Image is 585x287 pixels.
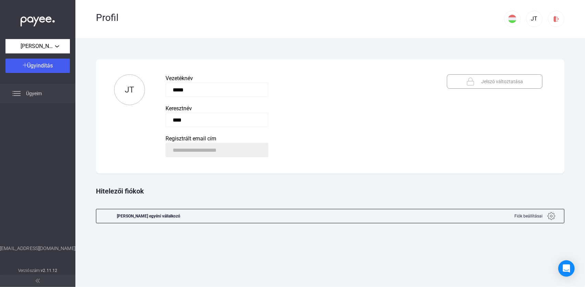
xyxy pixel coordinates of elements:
[481,77,523,86] span: Jelszó változtatása
[447,74,543,89] button: lock-blueJelszó változtatása
[36,279,40,283] img: arrow-double-left-grey.svg
[26,89,42,98] span: Ügyeim
[506,209,564,223] button: Fiók beállításai
[41,268,57,273] strong: v2.11.12
[12,89,21,98] img: list.svg
[27,62,53,69] span: Ügyindítás
[125,85,134,95] span: JT
[117,209,180,223] div: [PERSON_NAME] egyéni vállalkozó
[548,11,564,27] button: logout-red
[114,74,145,105] button: JT
[21,42,55,50] span: [PERSON_NAME] egyéni vállalkozó
[166,74,426,83] div: Vezetéknév
[553,15,560,23] img: logout-red
[5,59,70,73] button: Ügyindítás
[526,11,543,27] button: JT
[504,11,521,27] button: HU
[166,104,426,113] div: Keresztnév
[547,212,556,220] img: gear.svg
[166,135,426,143] div: Regisztrált email cím
[515,212,543,220] span: Fiók beállításai
[23,63,27,67] img: plus-white.svg
[508,15,516,23] img: HU
[466,77,475,86] img: lock-blue
[528,15,540,23] div: JT
[5,39,70,53] button: [PERSON_NAME] egyéni vállalkozó
[96,12,504,24] div: Profil
[21,13,55,27] img: white-payee-white-dot.svg
[558,260,575,277] div: Open Intercom Messenger
[96,177,564,205] div: Hitelezői fiókok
